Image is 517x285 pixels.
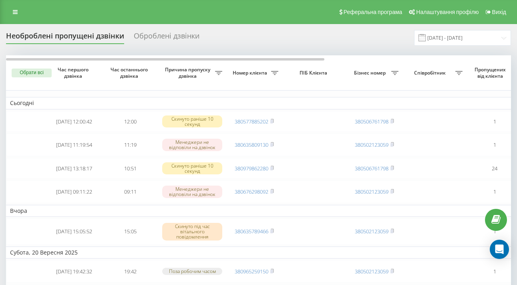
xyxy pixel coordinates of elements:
[406,70,455,76] span: Співробітник
[46,133,102,156] td: [DATE] 11:19:54
[235,188,268,195] a: 380676298092
[162,139,222,151] div: Менеджери не відповіли на дзвінок
[102,158,158,179] td: 10:51
[102,180,158,203] td: 09:11
[355,228,388,235] a: 380502123059
[355,118,388,125] a: 380506761798
[102,111,158,132] td: 12:00
[46,260,102,283] td: [DATE] 19:42:32
[162,162,222,174] div: Скинуто раніше 10 секунд
[235,165,268,172] a: 380979862280
[102,218,158,245] td: 15:05
[102,260,158,283] td: 19:42
[355,268,388,275] a: 380502123059
[289,70,340,76] span: ПІБ Клієнта
[355,141,388,148] a: 380502123059
[235,228,268,235] a: 380635789466
[46,111,102,132] td: [DATE] 12:00:42
[162,67,215,79] span: Причина пропуску дзвінка
[162,268,222,275] div: Поза робочим часом
[109,67,152,79] span: Час останнього дзвінка
[355,188,388,195] a: 380502123059
[134,32,199,44] div: Оброблені дзвінки
[162,115,222,127] div: Скинуто раніше 10 секунд
[235,141,268,148] a: 380635809130
[12,69,52,77] button: Обрати всі
[355,165,388,172] a: 380506761798
[52,67,96,79] span: Час першого дзвінка
[162,223,222,241] div: Скинуто під час вітального повідомлення
[230,70,271,76] span: Номер клієнта
[350,70,391,76] span: Бізнес номер
[471,67,511,79] span: Пропущених від клієнта
[490,240,509,259] div: Open Intercom Messenger
[416,9,479,15] span: Налаштування профілю
[235,118,268,125] a: 380577885202
[344,9,402,15] span: Реферальна програма
[235,268,268,275] a: 380965259150
[102,133,158,156] td: 11:19
[6,32,124,44] div: Необроблені пропущені дзвінки
[492,9,506,15] span: Вихід
[46,218,102,245] td: [DATE] 15:05:52
[162,186,222,198] div: Менеджери не відповіли на дзвінок
[46,158,102,179] td: [DATE] 13:18:17
[46,180,102,203] td: [DATE] 09:11:22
